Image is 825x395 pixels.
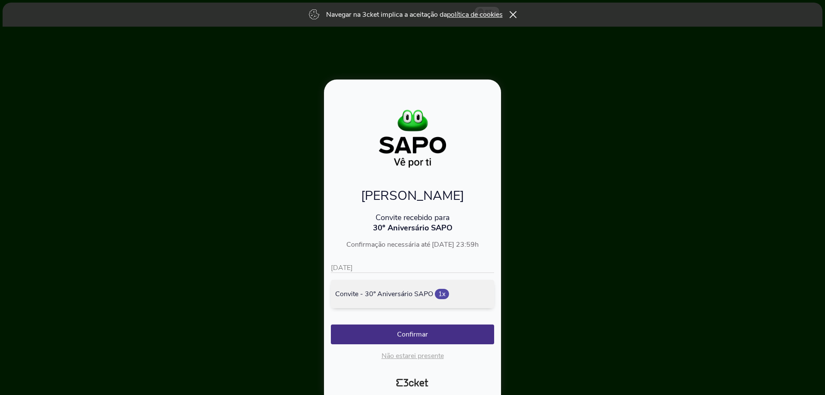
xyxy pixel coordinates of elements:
a: política de cookies [447,10,503,19]
p: 30º Aniversário SAPO [331,223,494,233]
span: 1x [435,289,449,299]
p: Navegar na 3cket implica a aceitação da [326,10,503,19]
span: Confirmação necessária até [DATE] 23:59h [346,240,479,249]
p: [PERSON_NAME] [331,187,494,205]
span: Convite - 30º Aniversário SAPO [335,289,433,299]
p: [DATE] [331,263,494,273]
button: Confirmar [331,325,494,344]
p: Convite recebido para [331,212,494,223]
img: ba2d631dddca4bf4a7f17f952167b283.webp [355,106,470,171]
p: Não estarei presente [331,351,494,361]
